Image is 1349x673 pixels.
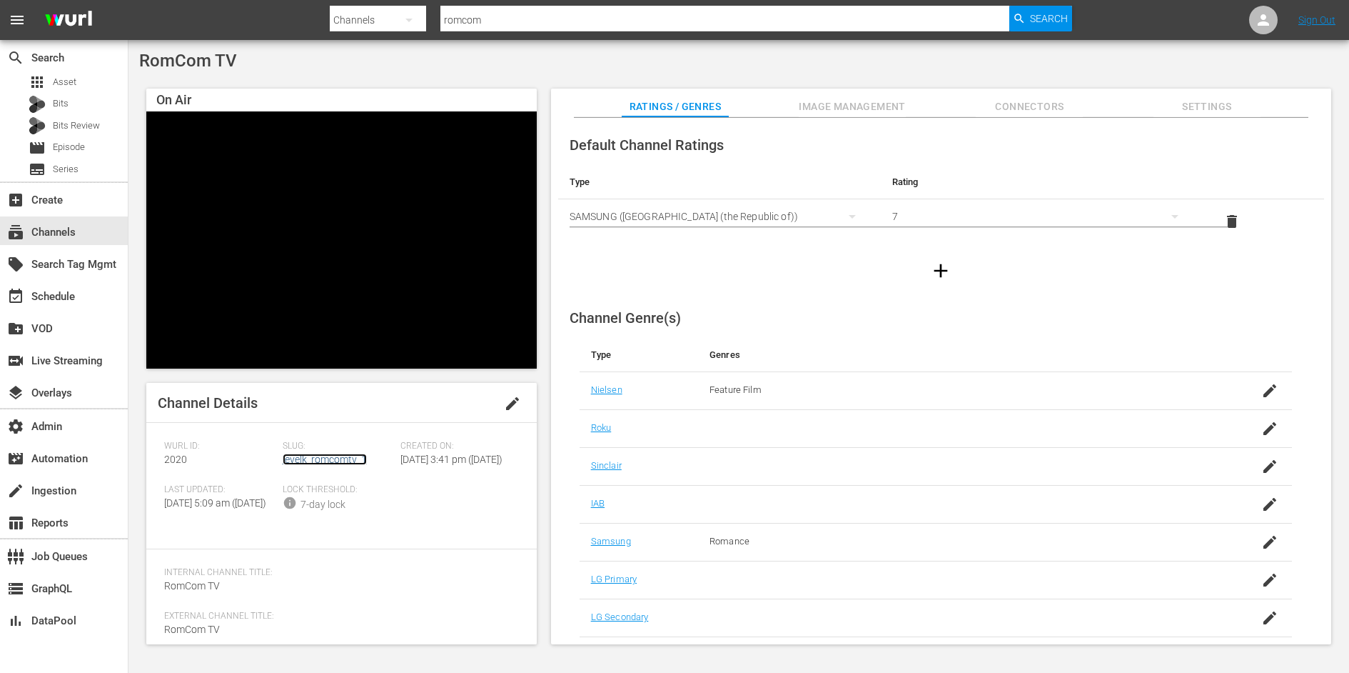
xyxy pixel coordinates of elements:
span: Channel Details [158,394,258,412]
a: Nielsen [591,384,622,395]
span: Schedule [7,288,24,305]
span: 2020 [164,454,187,465]
div: 7 [892,196,1192,236]
span: Lock Threshold: [283,484,394,496]
span: RomCom TV [164,624,220,635]
span: Episode [53,140,85,154]
button: delete [1215,204,1249,239]
span: Overlays [7,384,24,402]
span: Search [7,49,24,66]
span: Last Updated: [164,484,276,496]
span: Created On: [400,441,512,452]
span: Internal Channel Title: [164,567,512,579]
span: Bits Review [53,119,100,133]
a: LG Primary [591,574,637,584]
span: delete [1223,213,1241,230]
span: info [283,496,297,510]
th: Type [558,165,881,199]
a: Sinclair [591,460,622,471]
span: Admin [7,418,24,435]
span: On Air [156,92,191,107]
a: Sign Out [1298,14,1335,26]
div: Video Player [146,111,537,369]
span: Search [1030,6,1068,31]
span: Job Queues [7,548,24,565]
span: DataPool [7,612,24,629]
a: IAB [591,498,605,509]
span: GraphQL [7,580,24,597]
span: Reports [7,514,24,532]
a: levelk_romcomtv_1 [283,454,367,465]
a: Samsung [591,536,631,547]
span: Slug: [283,441,394,452]
button: Search [1009,6,1072,31]
div: Bits Review [29,117,46,134]
div: 7-day lock [300,497,345,512]
span: Search Tag Mgmt [7,256,24,273]
table: simple table [558,165,1324,244]
span: Bits [53,96,69,111]
span: External Channel Title: [164,611,512,622]
span: Wurl ID: [164,441,276,452]
span: Asset [53,75,76,89]
img: ans4CAIJ8jUAAAAAAAAAAAAAAAAAAAAAAAAgQb4GAAAAAAAAAAAAAAAAAAAAAAAAJMjXAAAAAAAAAAAAAAAAAAAAAAAAgAT5G... [34,4,103,37]
span: Create [7,191,24,209]
span: Connectors [976,98,1083,116]
span: Channels [7,224,24,241]
th: Type [580,338,698,372]
span: Series [29,161,46,178]
a: Roku [591,422,612,433]
span: Automation [7,450,24,467]
span: Ratings / Genres [622,98,729,116]
span: Series [53,162,79,176]
span: Channel Genre(s) [570,309,681,326]
span: Asset [29,74,46,91]
span: RomCom TV [139,51,237,71]
th: Rating [881,165,1203,199]
span: [DATE] 3:41 pm ([DATE]) [400,454,502,465]
span: Default Channel Ratings [570,136,724,154]
span: Settings [1153,98,1260,116]
span: [DATE] 5:09 am ([DATE]) [164,497,266,509]
span: Live Streaming [7,352,24,369]
a: LG Secondary [591,612,649,622]
th: Genres [698,338,1213,372]
span: VOD [7,320,24,337]
span: Ingestion [7,482,24,499]
span: RomCom TV [164,580,220,592]
span: edit [504,395,521,412]
span: Episode [29,139,46,156]
span: menu [9,11,26,29]
button: edit [495,387,530,421]
span: Image Management [799,98,906,116]
div: SAMSUNG ([GEOGRAPHIC_DATA] (the Republic of)) [570,196,869,236]
div: Bits [29,96,46,113]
